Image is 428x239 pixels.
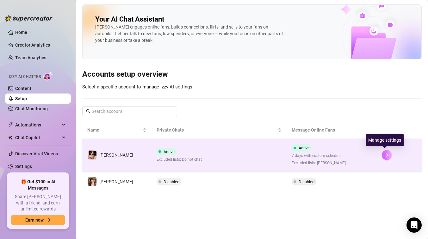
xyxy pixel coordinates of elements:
span: [PERSON_NAME] [99,179,133,184]
button: Earn nowarrow-right [11,215,65,225]
span: Private Chats [157,126,276,133]
div: Open Intercom Messenger [406,217,422,233]
span: Excluded lists: Do not chat [157,157,202,163]
a: Content [15,86,31,91]
span: [PERSON_NAME] [99,152,133,158]
span: arrow-right [46,218,51,222]
img: Blair [88,151,96,159]
a: Home [15,30,27,35]
span: Chat Copilot [15,132,60,143]
span: Izzy AI Chatter [9,74,41,80]
span: Active [299,145,310,150]
h3: Accounts setup overview [82,69,422,80]
div: [PERSON_NAME] engages online fans, builds connections, flirts, and sells to your fans on autopilo... [95,24,285,44]
a: Settings [15,164,32,169]
th: Private Chats [152,121,287,139]
span: Active [164,149,175,154]
a: Setup [15,96,27,101]
img: Blair [88,177,96,186]
span: search [86,109,90,113]
span: Disabled [164,179,179,184]
th: Name [82,121,152,139]
div: Manage settings [366,134,404,146]
span: Excluded lists: [PERSON_NAME] [292,160,346,166]
a: Chat Monitoring [15,106,48,111]
span: Automations [15,120,60,130]
button: right [382,150,392,160]
img: AI Chatter [43,71,53,81]
img: Chat Copilot [8,135,12,140]
input: Search account [92,108,168,115]
a: Creator Analytics [15,40,66,50]
img: logo-BBDzfeDw.svg [5,15,53,22]
span: Select a specific account to manage Izzy AI settings. [82,84,194,90]
span: 7 days with custom schedule [292,153,346,159]
span: thunderbolt [8,122,13,127]
span: Earn now [25,217,44,223]
a: Team Analytics [15,55,46,60]
span: Name [87,126,141,133]
a: Discover Viral Videos [15,151,58,156]
span: 🎁 Get $100 in AI Messages [11,179,65,191]
span: Disabled [299,179,314,184]
span: right [385,153,389,157]
th: Message Online Fans [287,121,377,139]
span: Share [PERSON_NAME] with a friend, and earn unlimited rewards [11,194,65,212]
h2: Your AI Chat Assistant [95,15,164,24]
